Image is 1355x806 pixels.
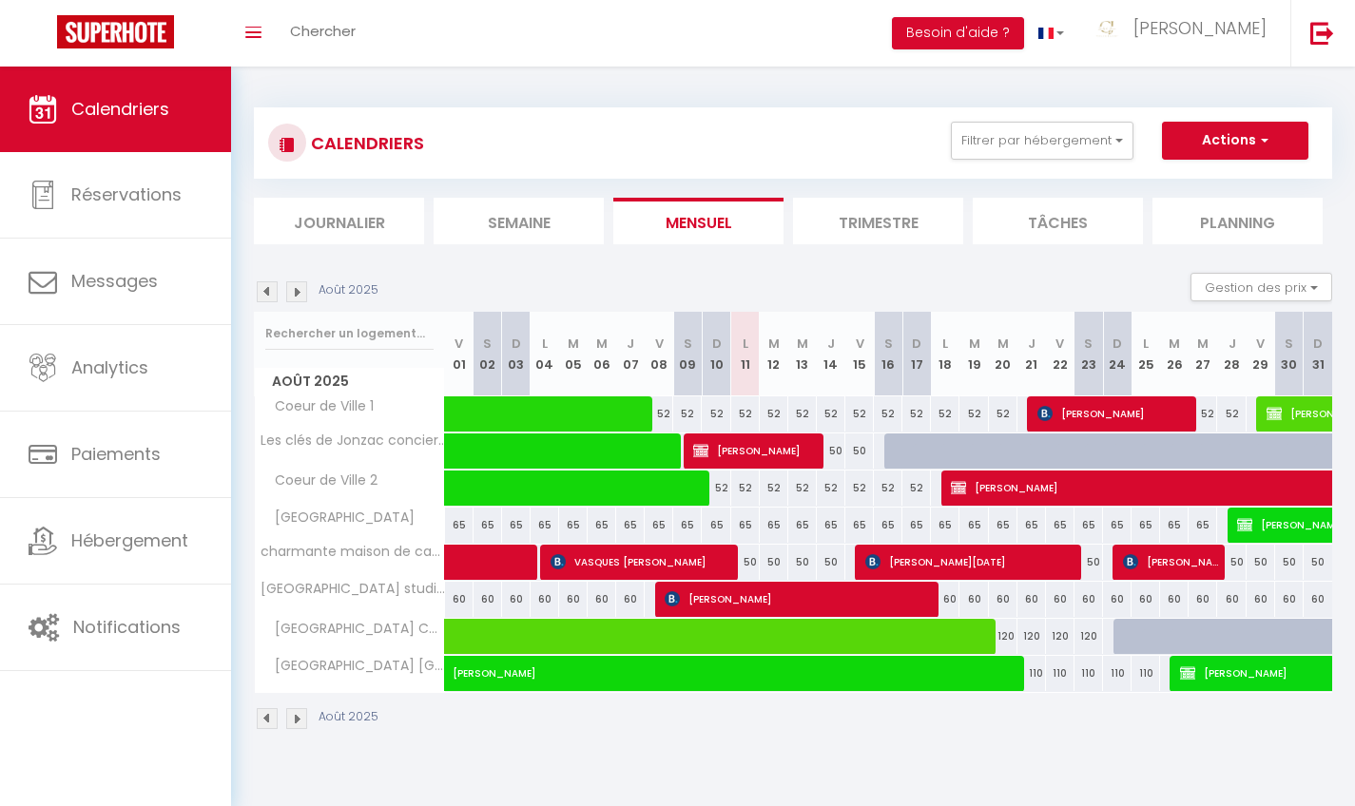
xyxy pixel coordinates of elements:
div: 65 [702,508,730,543]
li: Trimestre [793,198,963,244]
li: Journalier [254,198,424,244]
th: 09 [673,312,702,396]
abbr: S [884,335,893,353]
abbr: M [997,335,1009,353]
button: Actions [1162,122,1308,160]
th: 18 [931,312,959,396]
abbr: D [712,335,722,353]
div: 65 [1017,508,1046,543]
div: 65 [645,508,673,543]
div: 65 [559,508,588,543]
a: [PERSON_NAME] [445,656,474,692]
th: 28 [1217,312,1246,396]
th: 13 [788,312,817,396]
th: 15 [845,312,874,396]
div: 60 [474,582,502,617]
th: 01 [445,312,474,396]
div: 50 [817,433,845,469]
abbr: M [969,335,980,353]
th: 26 [1160,312,1189,396]
abbr: J [827,335,835,353]
div: 52 [1217,396,1246,432]
div: 60 [531,582,559,617]
th: 22 [1046,312,1074,396]
li: Planning [1152,198,1323,244]
span: Coeur de Ville 2 [258,470,382,491]
div: 50 [817,545,845,580]
div: 60 [1217,582,1246,617]
span: [PERSON_NAME] [1133,16,1267,40]
p: Août 2025 [319,708,378,726]
div: 52 [902,470,931,506]
abbr: D [512,335,521,353]
th: 19 [959,312,988,396]
abbr: J [1028,335,1036,353]
div: 60 [1103,582,1132,617]
div: 65 [874,508,902,543]
abbr: L [942,335,948,353]
div: 60 [1017,582,1046,617]
abbr: J [1229,335,1236,353]
div: 60 [931,582,959,617]
div: 65 [989,508,1017,543]
div: 65 [845,508,874,543]
div: 65 [788,508,817,543]
abbr: M [1197,335,1209,353]
div: 60 [1304,582,1332,617]
div: 65 [531,508,559,543]
abbr: V [1256,335,1265,353]
span: [GEOGRAPHIC_DATA] [GEOGRAPHIC_DATA] [258,656,448,677]
abbr: M [768,335,780,353]
span: [PERSON_NAME] [665,581,931,617]
abbr: D [1313,335,1323,353]
div: 52 [1189,396,1217,432]
abbr: L [743,335,748,353]
div: 50 [731,545,760,580]
abbr: M [596,335,608,353]
th: 02 [474,312,502,396]
span: [PERSON_NAME] [1123,544,1218,580]
th: 17 [902,312,931,396]
div: 60 [502,582,531,617]
div: 65 [817,508,845,543]
span: [PERSON_NAME] [693,432,817,469]
div: 60 [1046,582,1074,617]
abbr: L [542,335,548,353]
div: 52 [845,470,874,506]
th: 06 [588,312,616,396]
abbr: L [1143,335,1149,353]
div: 52 [845,396,874,432]
abbr: V [455,335,463,353]
span: [PERSON_NAME] [1037,395,1190,432]
abbr: S [483,335,492,353]
div: 52 [902,396,931,432]
abbr: M [797,335,808,353]
div: 65 [1189,508,1217,543]
span: [GEOGRAPHIC_DATA] [258,508,419,528]
div: 50 [1275,545,1304,580]
div: 60 [989,582,1017,617]
th: 08 [645,312,673,396]
th: 05 [559,312,588,396]
button: Gestion des prix [1190,273,1332,301]
h3: CALENDRIERS [306,122,424,164]
span: charmante maison de campagne [258,545,448,559]
div: 50 [760,545,788,580]
span: Messages [71,269,158,293]
img: Super Booking [57,15,174,48]
div: 60 [1160,582,1189,617]
div: 60 [559,582,588,617]
th: 20 [989,312,1017,396]
div: 65 [474,508,502,543]
th: 16 [874,312,902,396]
div: 52 [817,396,845,432]
div: 52 [989,396,1017,432]
span: Analytics [71,355,148,379]
th: 07 [616,312,645,396]
div: 65 [616,508,645,543]
span: Coeur de Ville 1 [258,396,378,417]
div: 65 [1046,508,1074,543]
div: 60 [959,582,988,617]
abbr: V [655,335,664,353]
th: 11 [731,312,760,396]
